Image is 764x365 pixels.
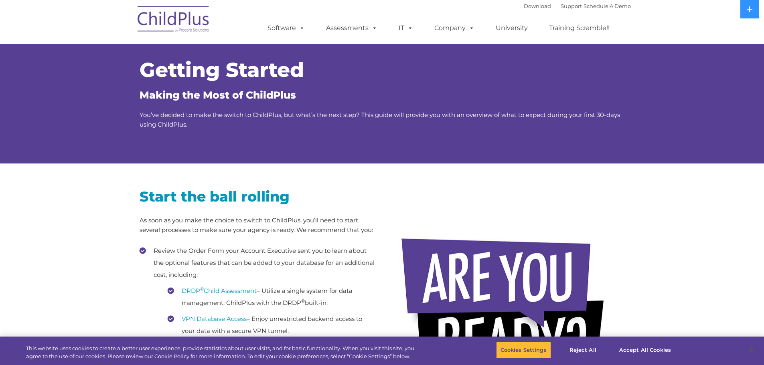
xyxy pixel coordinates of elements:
[584,3,631,9] a: Schedule A Demo
[26,345,420,360] div: This website uses cookies to create a better user experience, provide statistics about user visit...
[742,341,760,359] button: Close
[168,313,376,337] li: – Enjoy unrestricted backend access to your data with a secure VPN tunnel.
[615,342,675,359] button: Accept All Cookies
[488,20,536,36] a: University
[182,287,257,294] a: DRDP©Child Assessment
[541,20,618,36] a: Training Scramble!!
[524,3,631,9] font: |
[561,3,582,9] a: Support
[134,0,214,40] img: ChildPlus by Procare Solutions
[259,20,313,36] a: Software
[426,20,482,36] a: Company
[182,315,247,323] a: VPN Database Access
[140,111,620,128] span: You’ve decided to make the switch to ChildPlus, but what’s the next step? This guide will provide...
[168,285,376,309] li: – Utilize a single system for data management: ChildPlus with the DRDP built-in.
[558,342,608,359] button: Reject All
[524,3,551,9] a: Download
[301,298,305,304] sup: ©
[140,216,376,235] p: As soon as you make the choice to switch to ChildPlus, you’ll need to start several processes to ...
[318,20,385,36] a: Assessments
[140,188,376,206] h2: Start the ball rolling
[496,342,551,359] button: Cookies Settings
[140,89,296,101] span: Making the Most of ChildPlus
[391,20,421,36] a: IT
[140,58,304,82] span: Getting Started
[200,286,204,292] sup: ©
